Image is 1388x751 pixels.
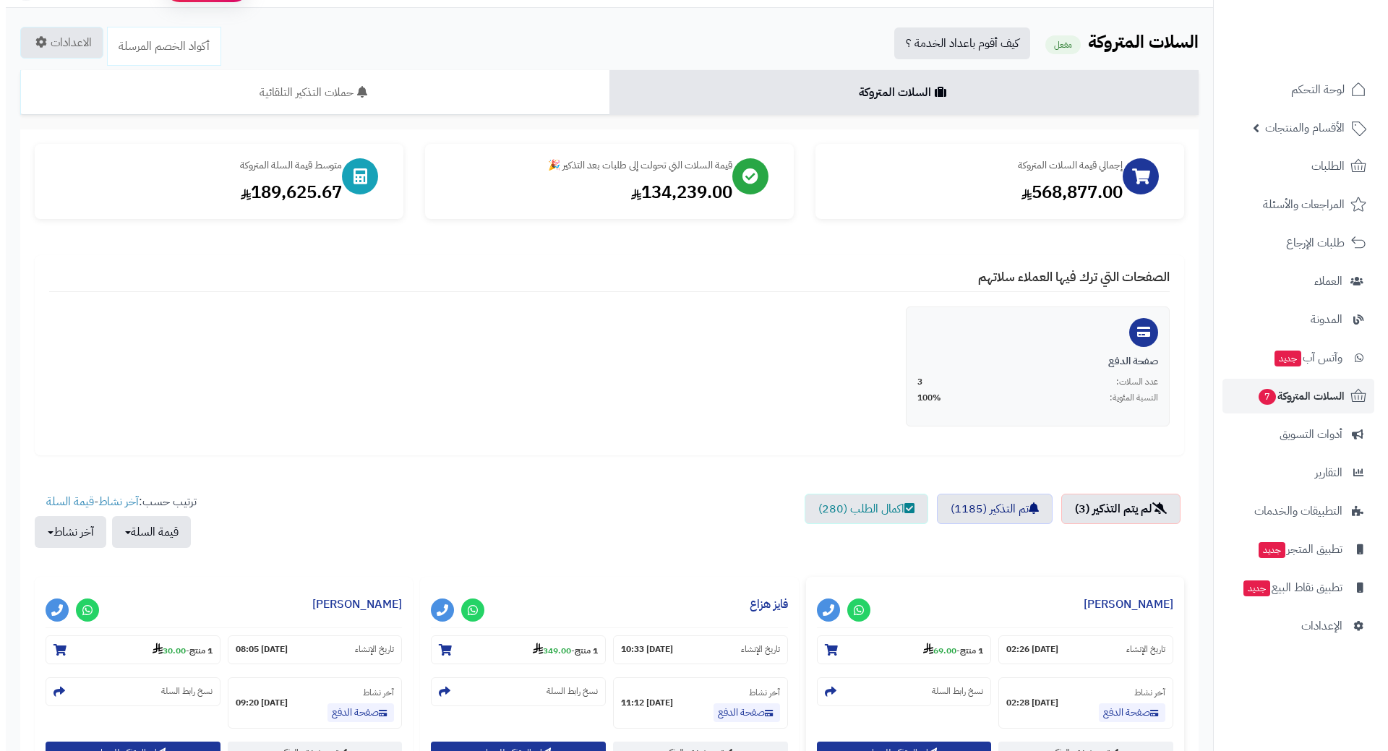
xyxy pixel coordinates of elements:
[1055,494,1175,524] a: لم يتم التذكير (3)
[1274,424,1337,445] span: أدوات التسويق
[1001,643,1053,656] strong: [DATE] 02:26
[708,703,774,722] a: صفحة الدفع
[43,180,336,205] div: 189,625.67
[912,376,917,388] span: 3
[912,392,935,404] span: 100%
[1236,578,1337,598] span: تطبيق نقاط البيع
[1309,463,1337,483] span: التقارير
[1217,570,1368,605] a: تطبيق نقاط البيعجديد
[744,596,782,613] a: فايز هزاع
[43,270,1164,292] h4: الصفحات التي ترك فيها العملاء سلاتهم
[735,643,774,656] small: تاريخ الإنشاء
[1082,29,1193,55] b: السلات المتروكة
[29,516,100,548] button: آخر نشاط
[1128,686,1160,699] small: آخر نشاط
[811,677,986,706] section: نسخ رابط السلة
[349,643,388,656] small: تاريخ الإنشاء
[527,643,592,657] small: -
[1285,80,1339,100] span: لوحة التحكم
[824,158,1117,173] div: إجمالي قيمة السلات المتروكة
[1280,233,1339,253] span: طلبات الإرجاع
[1217,72,1368,107] a: لوحة التحكم
[743,686,774,699] small: آخر نشاط
[230,697,282,709] strong: [DATE] 09:20
[357,686,388,699] small: آخر نشاط
[824,180,1117,205] div: 568,877.00
[1217,226,1368,260] a: طلبات الإرجاع
[569,644,592,657] strong: 1 منتج
[1217,187,1368,222] a: المراجعات والأسئلة
[1267,348,1337,368] span: وآتس آب
[1093,703,1160,722] a: صفحة الدفع
[434,158,727,173] div: قيمة السلات التي تحولت إلى طلبات بعد التذكير 🎉
[1217,609,1368,643] a: الإعدادات
[1110,376,1152,388] span: عدد السلات:
[14,70,604,115] a: حملات التذكير التلقائية
[1104,392,1152,404] span: النسبة المئوية:
[888,27,1024,59] a: كيف أقوم باعداد الخدمة ؟
[527,644,565,657] strong: 349.00
[40,677,215,706] section: نسخ رابط السلة
[155,685,207,698] small: نسخ رابط السلة
[917,644,951,657] strong: 69.00
[101,27,215,66] a: أكواد الخصم المرسلة
[1251,539,1337,559] span: تطبيق المتجر
[1217,494,1368,528] a: التطبيقات والخدمات
[1269,351,1295,366] span: جديد
[1248,501,1337,521] span: التطبيقات والخدمات
[1252,388,1271,405] span: 7
[615,643,667,656] strong: [DATE] 10:33
[1279,11,1363,41] img: logo-2.png
[1217,264,1368,299] a: العملاء
[1217,379,1368,413] a: السلات المتروكة7
[425,677,600,706] section: نسخ رابط السلة
[1295,616,1337,636] span: الإعدادات
[1078,596,1168,613] a: [PERSON_NAME]
[147,644,180,657] strong: 30.00
[230,643,282,656] strong: [DATE] 08:05
[1217,532,1368,567] a: تطبيق المتجرجديد
[1217,149,1368,184] a: الطلبات
[615,697,667,709] strong: [DATE] 11:12
[1257,194,1339,215] span: المراجعات والأسئلة
[322,703,388,722] a: صفحة الدفع
[1238,580,1264,596] span: جديد
[1217,340,1368,375] a: وآتس آبجديد
[799,494,922,524] a: اكمال الطلب (280)
[954,644,977,657] strong: 1 منتج
[184,644,207,657] strong: 1 منتج
[1217,302,1368,337] a: المدونة
[1217,455,1368,490] a: التقارير
[1251,386,1339,406] span: السلات المتروكة
[1121,643,1160,656] small: تاريخ الإنشاء
[147,643,207,657] small: -
[307,596,396,613] a: [PERSON_NAME]
[1001,697,1053,709] strong: [DATE] 02:28
[43,158,336,173] div: متوسط قيمة السلة المتروكة
[106,516,185,548] button: قيمة السلة
[1259,118,1339,138] span: الأقسام والمنتجات
[811,635,986,664] section: 1 منتج-69.00
[541,685,592,698] small: نسخ رابط السلة
[917,643,977,657] small: -
[29,494,191,548] ul: ترتيب حسب: -
[93,493,133,510] a: آخر نشاط
[40,493,88,510] a: قيمة السلة
[1217,417,1368,452] a: أدوات التسويق
[926,685,977,698] small: نسخ رابط السلة
[1306,156,1339,176] span: الطلبات
[434,180,727,205] div: 134,239.00
[1040,35,1075,54] small: مفعل
[1253,542,1280,558] span: جديد
[425,635,600,664] section: 1 منتج-349.00
[40,635,215,664] section: 1 منتج-30.00
[912,354,1152,369] div: صفحة الدفع
[1308,271,1337,291] span: العملاء
[1305,309,1337,330] span: المدونة
[604,70,1193,115] a: السلات المتروكة
[14,27,98,59] a: الاعدادات
[931,494,1047,524] a: تم التذكير (1185)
